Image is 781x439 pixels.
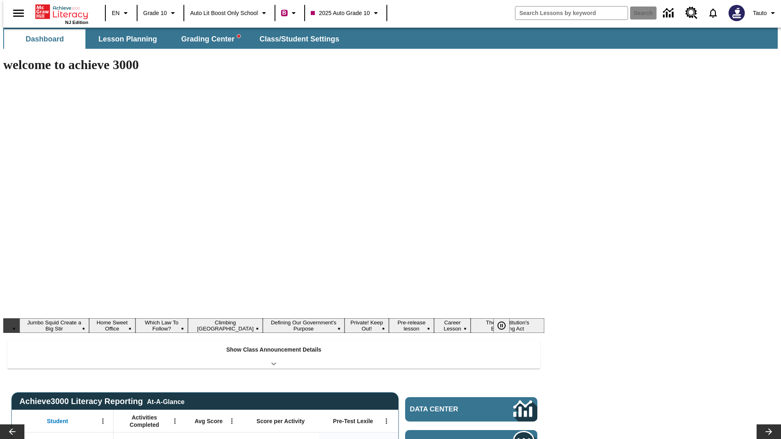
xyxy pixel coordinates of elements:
button: Pause [493,318,510,333]
div: Home [35,3,88,25]
span: NJ Edition [65,20,88,25]
h1: welcome to achieve 3000 [3,57,544,72]
button: Class/Student Settings [253,29,346,49]
button: Slide 1 Jumbo Squid Create a Big Stir [20,318,89,333]
span: Grade 10 [143,9,167,17]
button: Slide 4 Climbing Mount Tai [188,318,263,333]
button: Slide 3 Which Law To Follow? [135,318,188,333]
span: 2025 Auto Grade 10 [311,9,370,17]
span: Pre-Test Lexile [333,417,373,425]
div: SubNavbar [3,28,778,49]
p: Show Class Announcement Details [226,346,321,354]
button: Open Menu [226,415,238,427]
span: Achieve3000 Literacy Reporting [20,397,185,406]
button: Slide 5 Defining Our Government's Purpose [263,318,345,333]
button: Open Menu [97,415,109,427]
button: School: Auto Lit Boost only School, Select your school [187,6,272,20]
span: B [282,8,286,18]
button: Grading Center [170,29,251,49]
a: Data Center [658,2,681,24]
button: Lesson Planning [87,29,168,49]
div: Show Class Announcement Details [7,341,540,369]
button: Language: EN, Select a language [108,6,134,20]
svg: writing assistant alert [237,35,240,38]
span: Avg Score [194,417,223,425]
button: Profile/Settings [750,6,781,20]
span: Auto Lit Boost only School [190,9,258,17]
span: Activities Completed [118,414,171,428]
span: Data Center [410,405,486,413]
span: Grading Center [181,35,240,44]
button: Open Menu [169,415,181,427]
button: Slide 7 Pre-release lesson [389,318,434,333]
button: Slide 9 The Constitution's Balancing Act [471,318,544,333]
span: Lesson Planning [98,35,157,44]
span: Score per Activity [257,417,305,425]
button: Class: 2025 Auto Grade 10, Select your class [308,6,384,20]
button: Boost Class color is violet red. Change class color [278,6,302,20]
div: At-A-Glance [147,397,184,406]
img: Avatar [729,5,745,21]
button: Open side menu [7,1,31,25]
input: search field [515,7,628,20]
button: Slide 8 Career Lesson [434,318,471,333]
div: SubNavbar [3,29,347,49]
a: Data Center [405,397,537,422]
span: Class/Student Settings [260,35,339,44]
div: Pause [493,318,518,333]
a: Notifications [702,2,724,24]
a: Home [35,4,88,20]
button: Grade: Grade 10, Select a grade [140,6,181,20]
button: Select a new avatar [724,2,750,24]
span: Student [47,417,68,425]
button: Open Menu [380,415,393,427]
button: Lesson carousel, Next [757,424,781,439]
a: Resource Center, Will open in new tab [681,2,702,24]
span: EN [112,9,120,17]
button: Slide 2 Home Sweet Office [89,318,135,333]
span: Dashboard [26,35,64,44]
span: Tauto [753,9,767,17]
button: Slide 6 Private! Keep Out! [345,318,389,333]
button: Dashboard [4,29,85,49]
